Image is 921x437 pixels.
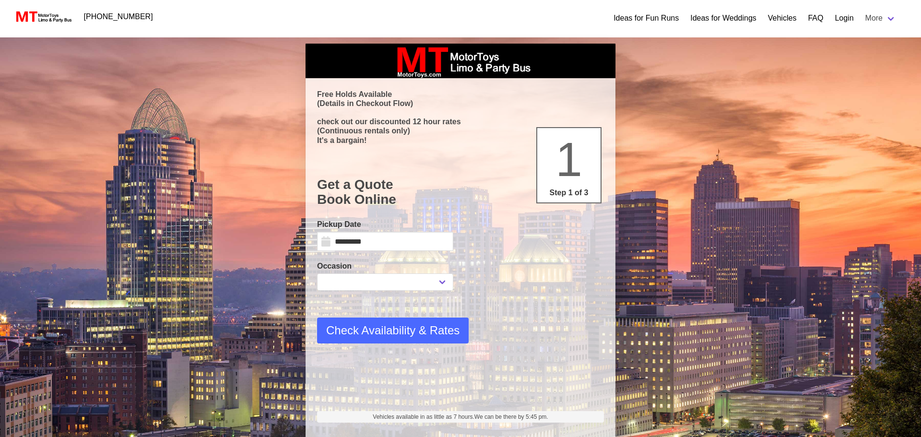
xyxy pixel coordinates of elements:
a: Ideas for Weddings [690,12,756,24]
img: MotorToys Logo [13,10,72,24]
p: (Continuous rentals only) [317,126,604,135]
span: 1 [555,132,582,186]
a: Ideas for Fun Runs [614,12,679,24]
label: Occasion [317,260,453,272]
span: We can be there by 5:45 pm. [474,413,548,420]
a: Vehicles [768,12,797,24]
a: [PHONE_NUMBER] [78,7,159,26]
a: FAQ [808,12,823,24]
p: Free Holds Available [317,90,604,99]
h1: Get a Quote Book Online [317,177,604,207]
span: Vehicles available in as little as 7 hours. [373,413,548,421]
span: Check Availability & Rates [326,322,460,339]
p: It's a bargain! [317,136,604,145]
a: More [860,9,902,28]
p: check out our discounted 12 hour rates [317,117,604,126]
label: Pickup Date [317,219,453,230]
button: Check Availability & Rates [317,318,469,343]
img: box_logo_brand.jpeg [389,44,532,78]
a: Login [835,12,853,24]
p: (Details in Checkout Flow) [317,99,604,108]
p: Step 1 of 3 [541,187,597,199]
